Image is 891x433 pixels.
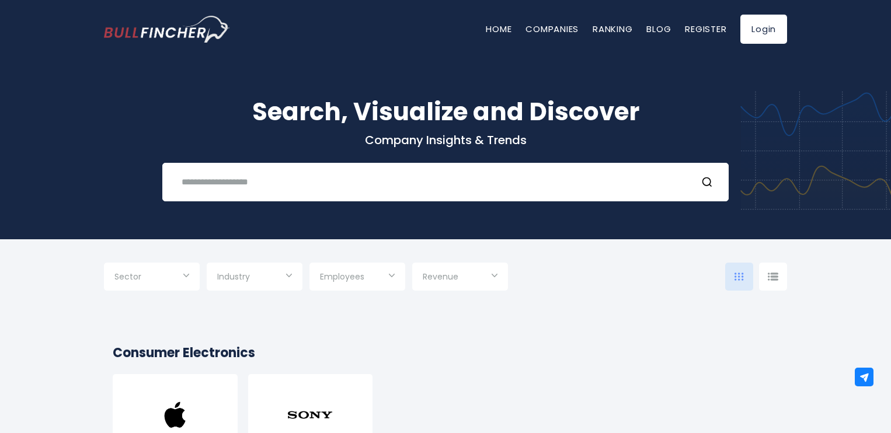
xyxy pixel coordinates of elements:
a: Home [486,23,511,35]
img: icon-comp-list-view.svg [768,273,778,281]
a: Register [685,23,726,35]
button: Search [701,174,716,190]
input: Selection [114,267,189,288]
input: Selection [217,267,292,288]
a: Go to homepage [104,16,229,43]
a: Companies [525,23,579,35]
input: Selection [423,267,497,288]
span: Sector [114,271,141,282]
span: Industry [217,271,250,282]
a: Ranking [593,23,632,35]
img: icon-comp-grid.svg [735,273,744,281]
span: Revenue [423,271,458,282]
a: Blog [646,23,671,35]
input: Selection [320,267,395,288]
h2: Consumer Electronics [113,343,778,362]
a: Login [740,15,787,44]
h1: Search, Visualize and Discover [104,93,787,130]
img: Bullfincher logo [104,16,230,43]
p: Company Insights & Trends [104,132,787,148]
span: Employees [320,271,364,282]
